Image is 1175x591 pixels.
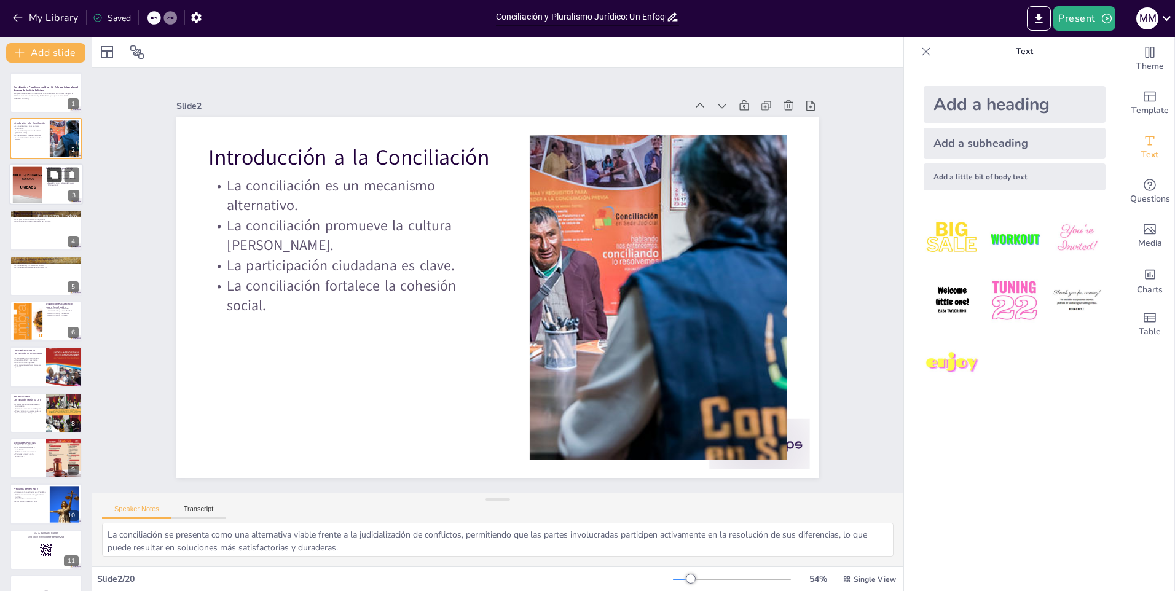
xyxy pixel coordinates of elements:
div: 8 [68,418,79,429]
p: Fortalecimiento de la democracia participativa. [14,403,42,407]
span: Text [1141,148,1158,162]
div: 11 [10,530,82,570]
div: 9 [10,438,82,479]
div: Add a heading [924,86,1106,123]
img: 3.jpeg [1048,210,1106,267]
p: La conciliación es un mecanismo alternativo. [217,146,509,216]
p: Disposiciones Específicas sobre Conciliación [46,302,79,309]
p: Esta presentación aborda la importancia de la conciliación en el sistema de justicia boliviano, s... [14,93,79,97]
span: Position [130,45,144,60]
p: Preservación de relaciones sociales. [14,410,42,412]
img: 6.jpeg [1048,272,1106,329]
p: and login with code [14,535,79,539]
p: Introducción a la Conciliación [14,121,46,125]
div: 7 [10,346,82,387]
button: Speaker Notes [102,505,171,519]
div: 2 [68,144,79,155]
p: La conciliación promueve la cultura [PERSON_NAME]. [14,130,46,134]
p: La conciliación promueve la cultura [PERSON_NAME]. [213,186,505,256]
p: Acceso a mecanismos de resolución de conflictos. [14,221,79,223]
p: La conciliación y el Vivir Bien. [14,259,79,262]
div: 6 [10,301,82,342]
div: 54 % [803,573,833,585]
span: Media [1138,237,1162,250]
p: Generated with [URL] [14,97,79,100]
div: Slide 2 / 20 [97,573,673,585]
textarea: La conciliación se presenta como una alternativa viable frente a la judicialización de conflictos... [102,523,894,557]
button: Duplicate Slide [47,167,61,182]
p: Impacto de la conciliación en el Vivir Bien. [14,491,46,493]
div: 7 [68,373,79,384]
p: Voluntariedad en la conciliación. [14,357,42,359]
button: Delete Slide [65,167,79,182]
p: La conciliación y la eficiencia. [46,312,79,315]
button: Present [1053,6,1115,31]
button: Add slide [6,43,85,63]
img: 5.jpeg [986,272,1043,329]
p: Debate sobre la conciliación. [14,451,42,453]
span: Template [1131,104,1169,117]
div: 3 [68,190,79,201]
button: My Library [9,8,84,28]
div: 10 [64,510,79,521]
input: Insert title [496,8,667,26]
p: La participación ciudadana es clave. [14,134,46,136]
div: 9 [68,464,79,475]
div: Slide 2 [196,67,704,132]
div: 2 [10,118,82,159]
div: Add a subheading [924,128,1106,159]
p: Participación activa de los estudiantes. [14,453,42,458]
p: Interculturalidad y conciliación. [14,359,42,362]
div: Saved [93,12,131,24]
p: Construcción de una sociedad justa. [14,407,42,410]
div: 5 [68,281,79,292]
div: Add text boxes [1125,125,1174,170]
span: Table [1139,325,1161,339]
div: 5 [10,256,82,296]
img: 2.jpeg [986,210,1043,267]
p: Introducción a la Conciliación [221,113,512,173]
p: Comprensión de la importancia de la conciliación. [46,177,79,181]
button: Transcript [171,505,226,519]
div: Add a little bit of body text [924,163,1106,190]
img: 4.jpeg [924,272,981,329]
div: 8 [10,393,82,433]
div: Add ready made slides [1125,81,1174,125]
span: Questions [1130,192,1170,206]
p: La conciliación y la celeridad. [46,308,79,310]
button: M M [1136,6,1158,31]
p: La conciliación promueve la armonía social. [14,266,79,268]
p: Beneficios de la Conciliación según la CPE [14,395,42,402]
p: La conciliación fortalece la cohesión social. [14,136,46,141]
img: 7.jpeg [924,335,981,392]
div: Get real-time input from your audience [1125,170,1174,214]
span: Single View [854,574,896,584]
p: La conciliación y la justicia. [46,315,79,317]
div: 11 [64,555,79,566]
div: 4 [10,209,82,250]
p: La CPE promueve soluciones pacíficas. [14,214,79,216]
p: Características de la Conciliación Constitucional [14,349,42,356]
p: Marco Constitucional de la Conciliación [14,211,79,215]
p: Accesibilidad de la justicia. [14,362,42,364]
div: M M [1136,7,1158,29]
span: Theme [1136,60,1164,73]
p: La conciliación es un mecanismo alternativo. [14,125,46,129]
span: Charts [1137,283,1163,297]
div: Change the overall theme [1125,37,1174,81]
div: Add images, graphics, shapes or video [1125,214,1174,258]
p: Estímulo de la reflexión crítica. [14,500,46,503]
img: 1.jpeg [924,210,981,267]
div: Add a table [1125,302,1174,346]
strong: [DOMAIN_NAME] [41,531,58,534]
p: Preguntas de Reflexión [14,487,46,490]
p: Análisis de casos prácticos. [14,444,42,447]
p: Text [936,37,1113,66]
p: La conciliación fortalece la cohesión social. [206,245,498,315]
div: Layout [97,42,117,62]
div: 3 [9,163,83,205]
p: Objetivos de Aprendizaje [46,166,79,170]
p: Complementariedad con el sistema judicial. [14,364,42,368]
div: 1 [10,72,82,113]
div: 4 [68,236,79,247]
